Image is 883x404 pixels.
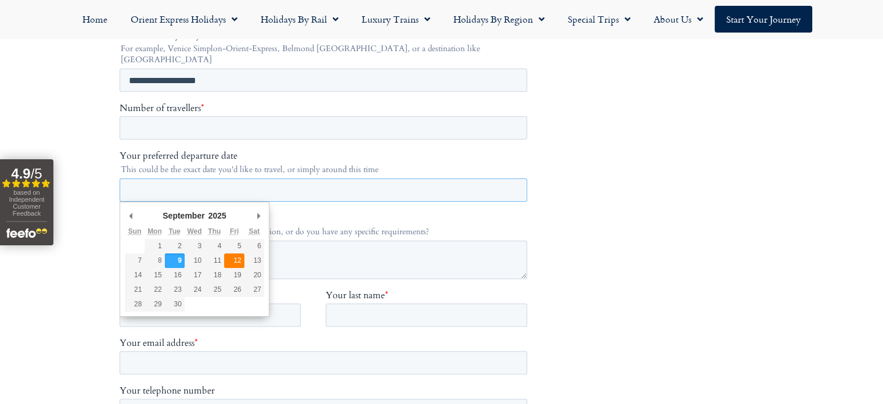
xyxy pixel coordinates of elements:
[125,253,145,268] button: 27
[125,224,145,239] button: 13
[556,6,642,33] a: Special Trips
[104,224,124,239] button: 12
[25,239,45,253] button: 15
[119,6,249,33] a: Orient Express Holidays
[45,268,65,283] button: 30
[104,239,124,253] button: 19
[49,198,60,206] abbr: Tuesday
[45,239,65,253] button: 16
[65,224,85,239] button: 10
[25,253,45,268] button: 22
[85,210,104,224] button: 4
[5,268,25,283] button: 28
[65,239,85,253] button: 17
[65,253,85,268] button: 24
[25,268,45,283] button: 29
[45,210,65,224] button: 2
[715,6,812,33] a: Start your Journey
[28,198,42,206] abbr: Monday
[125,239,145,253] button: 20
[9,198,22,206] abbr: Sunday
[5,253,25,268] button: 21
[25,210,45,224] button: 1
[45,253,65,268] button: 23
[249,6,350,33] a: Holidays by Rail
[350,6,442,33] a: Luxury Trains
[5,239,25,253] button: 14
[85,239,104,253] button: 18
[45,224,65,239] button: 9
[6,6,877,33] nav: Menu
[110,198,119,206] abbr: Friday
[104,210,124,224] button: 5
[88,198,101,206] abbr: Thursday
[206,260,265,273] span: Your last name
[133,178,145,195] button: Next Month
[125,210,145,224] button: 6
[65,210,85,224] button: 3
[67,198,82,206] abbr: Wednesday
[104,253,124,268] button: 26
[5,224,25,239] button: 7
[129,198,140,206] abbr: Saturday
[642,6,715,33] a: About Us
[442,6,556,33] a: Holidays by Region
[71,6,119,33] a: Home
[85,253,104,268] button: 25
[85,224,104,239] button: 11
[25,224,45,239] button: 8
